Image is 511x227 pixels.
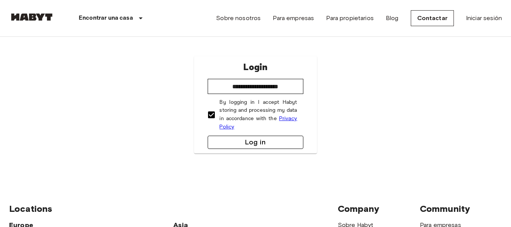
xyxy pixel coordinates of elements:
[219,99,297,131] p: By logging in I accept Habyt storing and processing my data in accordance with the
[411,10,454,26] a: Contactar
[273,14,314,23] a: Para empresas
[9,13,54,21] img: Habyt
[208,136,303,149] button: Log in
[420,203,470,214] span: Community
[386,14,399,23] a: Blog
[243,61,267,74] p: Login
[338,203,379,214] span: Company
[9,203,52,214] span: Locations
[326,14,374,23] a: Para propietarios
[79,14,133,23] p: Encontrar una casa
[466,14,502,23] a: Iniciar sesión
[216,14,261,23] a: Sobre nosotros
